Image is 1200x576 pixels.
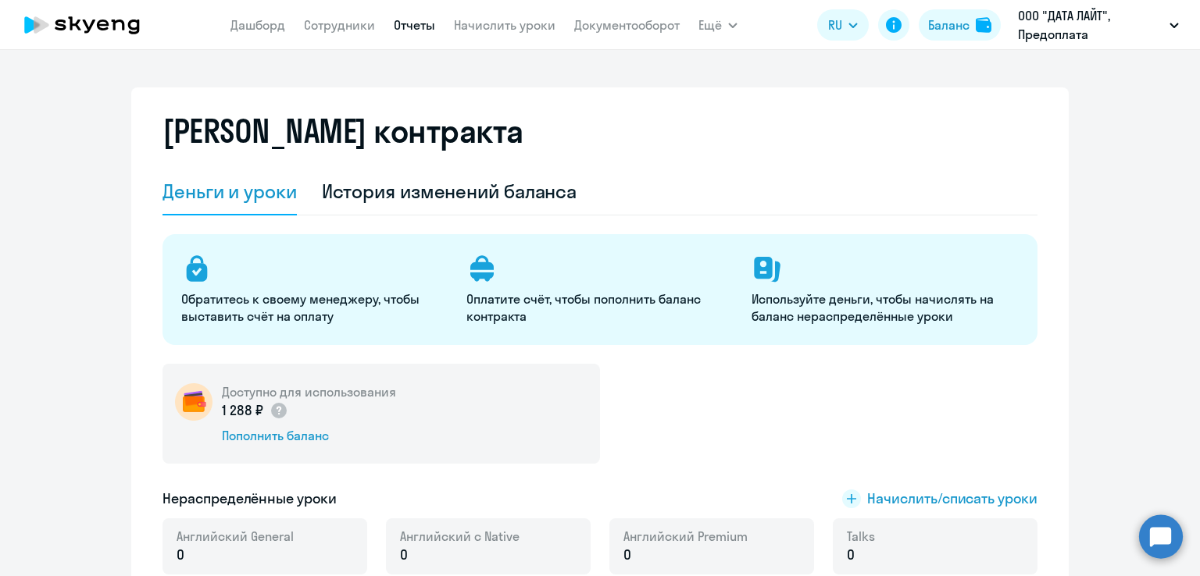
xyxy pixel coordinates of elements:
[623,545,631,565] span: 0
[466,290,733,325] p: Оплатите счёт, чтобы пополнить баланс контракта
[919,9,1001,41] button: Балансbalance
[828,16,842,34] span: RU
[304,17,375,33] a: Сотрудники
[162,489,337,509] h5: Нераспределённые уроки
[322,179,577,204] div: История изменений баланса
[623,528,748,545] span: Английский Premium
[976,17,991,33] img: balance
[177,545,184,565] span: 0
[928,16,970,34] div: Баланс
[847,528,875,545] span: Talks
[230,17,285,33] a: Дашборд
[574,17,680,33] a: Документооборот
[394,17,435,33] a: Отчеты
[847,545,855,565] span: 0
[162,179,297,204] div: Деньги и уроки
[400,545,408,565] span: 0
[400,528,520,545] span: Английский с Native
[222,427,396,444] div: Пополнить баланс
[175,383,212,421] img: wallet-circle.png
[698,9,737,41] button: Ещё
[867,489,1037,509] span: Начислить/списать уроки
[817,9,869,41] button: RU
[698,16,722,34] span: Ещё
[1018,6,1163,44] p: ООО "ДАТА ЛАЙТ", Предоплата
[181,290,448,325] p: Обратитесь к своему менеджеру, чтобы выставить счёт на оплату
[222,400,288,421] p: 1 288 ₽
[222,383,396,400] h5: Доступно для использования
[162,112,523,150] h2: [PERSON_NAME] контракта
[1010,6,1187,44] button: ООО "ДАТА ЛАЙТ", Предоплата
[454,17,555,33] a: Начислить уроки
[752,290,1018,325] p: Используйте деньги, чтобы начислять на баланс нераспределённые уроки
[177,528,294,545] span: Английский General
